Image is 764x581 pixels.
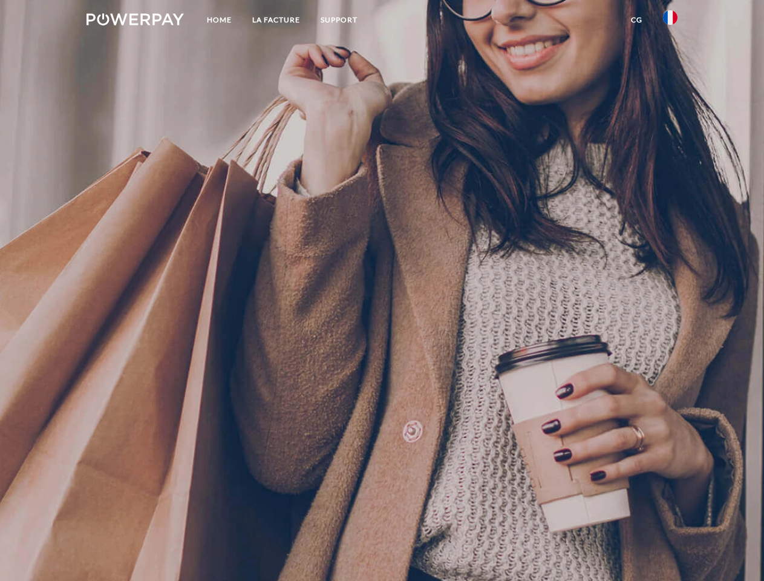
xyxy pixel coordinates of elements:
[663,10,677,25] img: fr
[197,9,242,31] a: Home
[621,9,653,31] a: CG
[310,9,368,31] a: Support
[87,13,184,25] img: logo-powerpay-white.svg
[242,9,310,31] a: LA FACTURE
